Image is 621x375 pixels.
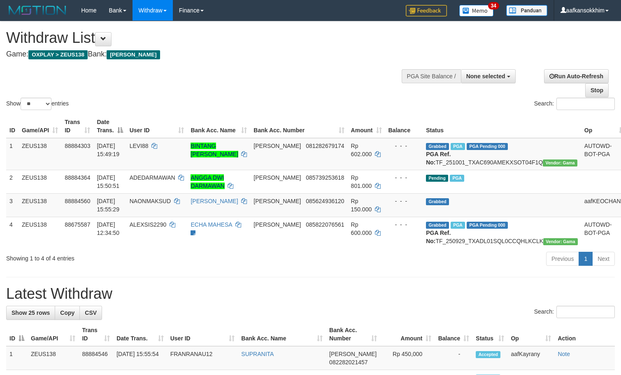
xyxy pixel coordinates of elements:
span: ALEXSIS2290 [130,221,167,228]
span: NAONMAKSUD [130,198,171,204]
th: User ID: activate to sort column ascending [167,323,238,346]
div: - - - [388,197,420,205]
th: Bank Acc. Name: activate to sort column ascending [238,323,326,346]
h1: Withdraw List [6,30,406,46]
a: CSV [79,306,102,320]
th: Bank Acc. Number: activate to sort column ascending [250,115,347,138]
th: Date Trans.: activate to sort column descending [93,115,126,138]
th: Op: activate to sort column ascending [507,323,554,346]
b: PGA Ref. No: [426,151,451,166]
a: Copy [55,306,80,320]
td: 3 [6,193,19,217]
select: Showentries [21,98,51,110]
span: Copy 085624936120 to clipboard [306,198,344,204]
span: [DATE] 12:34:50 [97,221,119,236]
td: Rp 450,000 [380,346,435,370]
span: [PERSON_NAME] [254,174,301,181]
th: Amount: activate to sort column ascending [348,115,385,138]
div: PGA Site Balance / [402,69,461,83]
span: [PERSON_NAME] [329,351,377,357]
div: - - - [388,173,420,182]
td: ZEUS138 [19,193,61,217]
span: Pending [426,175,448,182]
span: Marked by aafanarl [450,175,464,182]
h1: Latest Withdraw [6,286,615,302]
td: 1 [6,138,19,170]
span: Rp 150.000 [351,198,372,213]
span: Rp 602.000 [351,143,372,157]
span: 88675587 [65,221,90,228]
th: Status [423,115,581,138]
span: [PERSON_NAME] [254,198,301,204]
th: Balance: activate to sort column ascending [435,323,472,346]
span: 34 [488,2,499,9]
a: BINTANG [PERSON_NAME] [191,143,238,157]
span: Vendor URL: https://trx31.1velocity.biz [543,159,577,166]
a: SUPRANITA [241,351,274,357]
div: - - - [388,142,420,150]
td: aafKayrany [507,346,554,370]
span: OXPLAY > ZEUS138 [28,50,88,59]
span: ADEDARMAWAN [130,174,175,181]
th: ID [6,115,19,138]
span: [PERSON_NAME] [254,221,301,228]
span: CSV [85,309,97,316]
a: Run Auto-Refresh [544,69,609,83]
span: [DATE] 15:50:51 [97,174,119,189]
td: ZEUS138 [28,346,79,370]
a: [PERSON_NAME] [191,198,238,204]
span: PGA Pending [467,143,508,150]
input: Search: [556,98,615,110]
span: Copy 085822076561 to clipboard [306,221,344,228]
td: 88884546 [79,346,113,370]
a: Previous [546,252,579,266]
a: Next [592,252,615,266]
span: PGA Pending [467,222,508,229]
span: 88884560 [65,198,90,204]
b: PGA Ref. No: [426,230,451,244]
a: Stop [585,83,609,97]
div: Showing 1 to 4 of 4 entries [6,251,253,262]
th: Game/API: activate to sort column ascending [19,115,61,138]
span: Grabbed [426,143,449,150]
label: Show entries [6,98,69,110]
span: Grabbed [426,198,449,205]
th: Trans ID: activate to sort column ascending [61,115,93,138]
th: Action [554,323,615,346]
td: ZEUS138 [19,170,61,193]
th: Status: activate to sort column ascending [472,323,507,346]
span: [DATE] 15:55:29 [97,198,119,213]
span: 88884364 [65,174,90,181]
span: Rp 801.000 [351,174,372,189]
a: ECHA MAHESA [191,221,232,228]
th: Game/API: activate to sort column ascending [28,323,79,346]
h4: Game: Bank: [6,50,406,59]
span: [PERSON_NAME] [254,143,301,149]
span: Marked by aafpengsreynich [451,222,465,229]
a: Note [558,351,570,357]
span: Copy 082282021457 to clipboard [329,359,367,366]
button: None selected [461,69,516,83]
span: Rp 600.000 [351,221,372,236]
a: ANGGA DWI DARMAWAN [191,174,224,189]
td: TF_251001_TXAC690AMEKXSOT04F1Q [423,138,581,170]
th: ID: activate to sort column descending [6,323,28,346]
span: None selected [466,73,505,80]
span: Copy 081282679174 to clipboard [306,143,344,149]
th: Trans ID: activate to sort column ascending [79,323,113,346]
span: 88884303 [65,143,90,149]
a: 1 [579,252,593,266]
label: Search: [534,98,615,110]
img: panduan.png [506,5,547,16]
img: Button%20Memo.svg [459,5,494,16]
label: Search: [534,306,615,318]
td: - [435,346,472,370]
img: Feedback.jpg [406,5,447,16]
span: [DATE] 15:49:19 [97,143,119,157]
span: Show 25 rows [12,309,50,316]
th: Bank Acc. Name: activate to sort column ascending [187,115,250,138]
span: Grabbed [426,222,449,229]
td: 2 [6,170,19,193]
div: - - - [388,220,420,229]
th: Bank Acc. Number: activate to sort column ascending [326,323,380,346]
